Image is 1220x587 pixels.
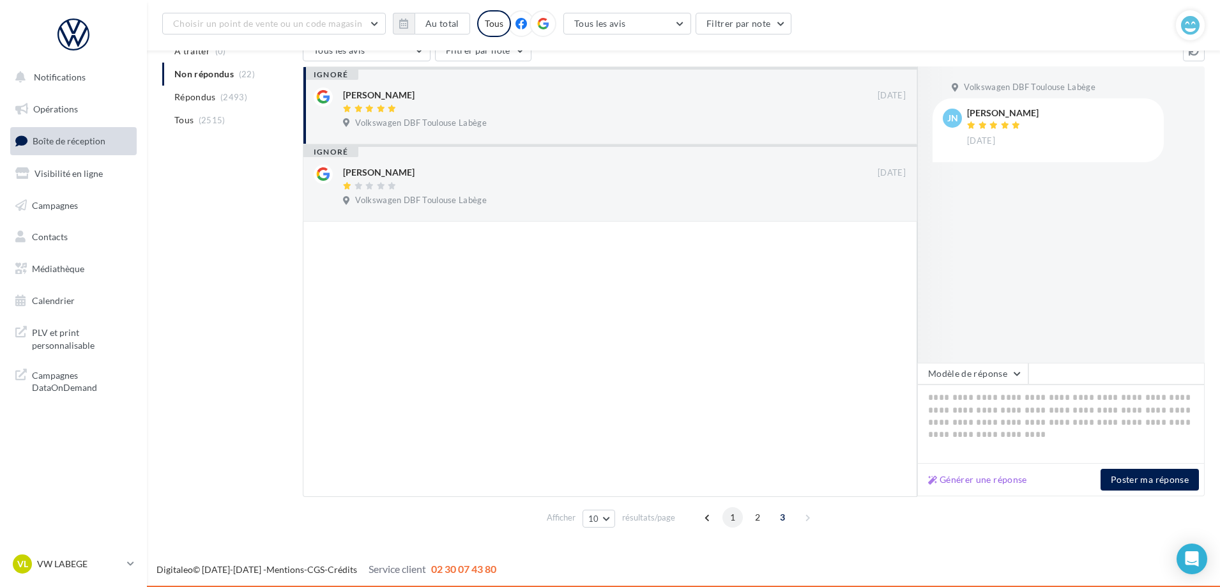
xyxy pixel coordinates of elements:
[1101,469,1199,491] button: Poster ma réponse
[563,13,691,34] button: Tous les avis
[10,552,137,576] a: VL VW LABEGE
[33,135,105,146] span: Boîte de réception
[32,367,132,394] span: Campagnes DataOnDemand
[199,115,225,125] span: (2515)
[435,40,531,61] button: Filtrer par note
[967,109,1039,118] div: [PERSON_NAME]
[156,564,496,575] span: © [DATE]-[DATE] - - -
[588,514,599,524] span: 10
[415,13,470,34] button: Au total
[917,363,1028,385] button: Modèle de réponse
[8,362,139,399] a: Campagnes DataOnDemand
[162,13,386,34] button: Choisir un point de vente ou un code magasin
[156,564,193,575] a: Digitaleo
[355,118,487,129] span: Volkswagen DBF Toulouse Labège
[8,96,139,123] a: Opérations
[355,195,487,206] span: Volkswagen DBF Toulouse Labège
[174,91,216,103] span: Répondus
[947,112,958,125] span: JN
[32,199,78,210] span: Campagnes
[964,82,1095,93] span: Volkswagen DBF Toulouse Labège
[583,510,615,528] button: 10
[8,224,139,250] a: Contacts
[343,89,415,102] div: [PERSON_NAME]
[32,263,84,274] span: Médiathèque
[220,92,247,102] span: (2493)
[747,507,768,528] span: 2
[393,13,470,34] button: Au total
[32,231,68,242] span: Contacts
[34,72,86,82] span: Notifications
[33,103,78,114] span: Opérations
[32,295,75,306] span: Calendrier
[8,127,139,155] a: Boîte de réception
[431,563,496,575] span: 02 30 07 43 80
[574,18,626,29] span: Tous les avis
[32,324,132,351] span: PLV et print personnalisable
[722,507,743,528] span: 1
[923,472,1032,487] button: Générer une réponse
[173,18,362,29] span: Choisir un point de vente ou un code magasin
[878,167,906,179] span: [DATE]
[547,512,576,524] span: Afficher
[307,564,324,575] a: CGS
[303,40,431,61] button: Tous les avis
[303,147,358,157] div: ignoré
[1177,544,1207,574] div: Open Intercom Messenger
[8,160,139,187] a: Visibilité en ligne
[343,166,415,179] div: [PERSON_NAME]
[8,192,139,219] a: Campagnes
[37,558,122,570] p: VW LABEGE
[8,287,139,314] a: Calendrier
[8,319,139,356] a: PLV et print personnalisable
[8,255,139,282] a: Médiathèque
[328,564,357,575] a: Crédits
[878,90,906,102] span: [DATE]
[967,135,995,147] span: [DATE]
[174,45,210,57] span: A traiter
[215,46,226,56] span: (0)
[772,507,793,528] span: 3
[303,70,358,80] div: ignoré
[8,64,134,91] button: Notifications
[174,114,194,126] span: Tous
[477,10,511,37] div: Tous
[17,558,28,570] span: VL
[622,512,675,524] span: résultats/page
[369,563,426,575] span: Service client
[696,13,792,34] button: Filtrer par note
[266,564,304,575] a: Mentions
[34,168,103,179] span: Visibilité en ligne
